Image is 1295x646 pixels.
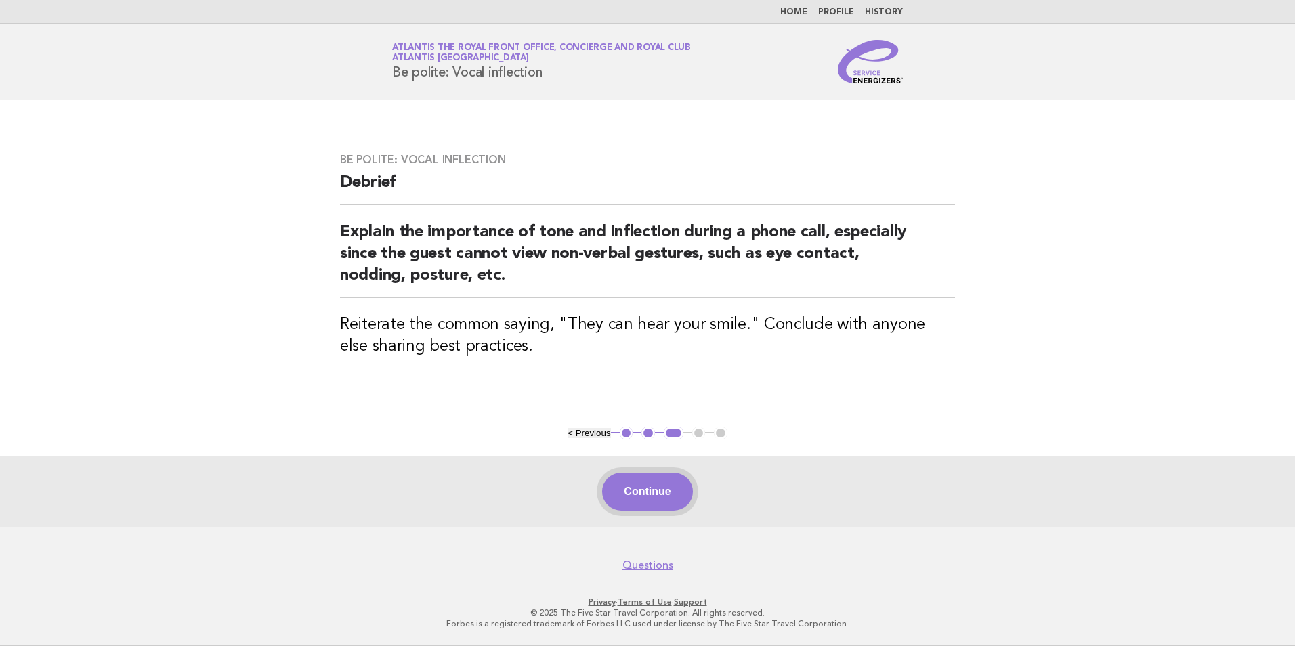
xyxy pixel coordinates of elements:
a: Atlantis The Royal Front Office, Concierge and Royal ClubAtlantis [GEOGRAPHIC_DATA] [392,43,691,62]
p: Forbes is a registered trademark of Forbes LLC used under license by The Five Star Travel Corpora... [233,618,1062,629]
a: Support [674,597,707,607]
a: Terms of Use [618,597,672,607]
a: Privacy [589,597,616,607]
span: Atlantis [GEOGRAPHIC_DATA] [392,54,529,63]
h3: Be polite: Vocal inflection [340,153,955,167]
button: 3 [664,427,683,440]
p: © 2025 The Five Star Travel Corporation. All rights reserved. [233,607,1062,618]
p: · · [233,597,1062,607]
button: Continue [602,473,692,511]
h1: Be polite: Vocal inflection [392,44,691,79]
a: Home [780,8,807,16]
button: < Previous [568,428,610,438]
a: Profile [818,8,854,16]
img: Service Energizers [838,40,903,83]
a: History [865,8,903,16]
h2: Explain the importance of tone and inflection during a phone call, especially since the guest can... [340,221,955,298]
h3: Reiterate the common saying, "They can hear your smile." Conclude with anyone else sharing best p... [340,314,955,358]
a: Questions [622,559,673,572]
button: 2 [641,427,655,440]
h2: Debrief [340,172,955,205]
button: 1 [620,427,633,440]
